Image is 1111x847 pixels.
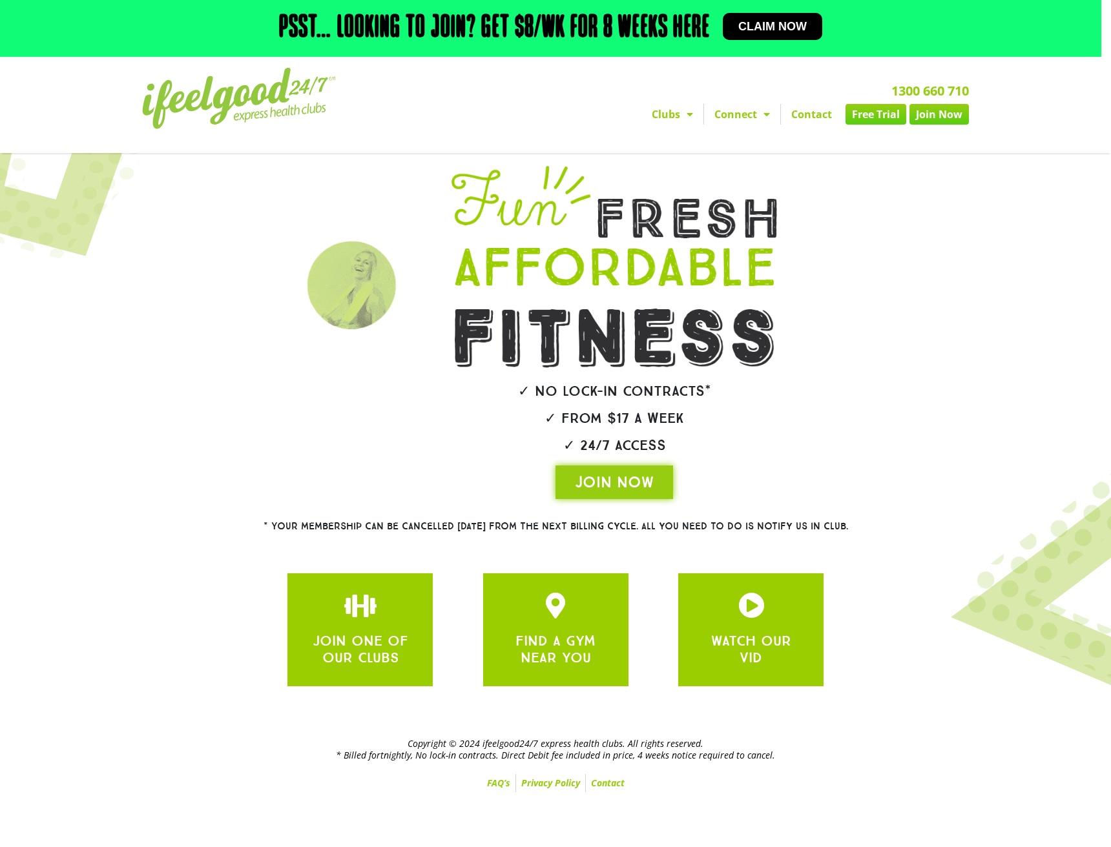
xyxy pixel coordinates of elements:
span: JOIN NOW [575,472,654,493]
a: WATCH OUR VID [711,632,791,666]
a: FAQ’s [482,774,515,792]
h2: ✓ 24/7 Access [415,438,814,453]
nav: Menu [142,774,969,792]
a: Contact [586,774,630,792]
a: Connect [704,104,780,125]
a: JOIN NOW [555,465,673,499]
h2: Psst… Looking to join? Get $8/wk for 8 weeks here [279,13,710,44]
a: FIND A GYM NEAR YOU [515,632,596,666]
nav: Menu [436,104,969,125]
a: Claim now [723,13,822,40]
a: JOIN ONE OF OUR CLUBS [348,593,373,618]
span: Claim now [738,21,807,32]
h2: Copyright © 2024 ifeelgood24/7 express health clubs. All rights reserved. * Billed fortnightly, N... [142,738,969,761]
a: 1300 660 710 [891,82,969,99]
a: Contact [781,104,842,125]
a: JOIN ONE OF OUR CLUBS [738,593,764,618]
h2: * Your membership can be cancelled [DATE] from the next billing cycle. All you need to do is noti... [216,522,895,531]
h2: ✓ No lock-in contracts* [415,384,814,398]
a: Join Now [909,104,969,125]
a: Clubs [641,104,703,125]
a: JOIN ONE OF OUR CLUBS [543,593,568,618]
a: JOIN ONE OF OUR CLUBS [313,632,408,666]
a: Privacy Policy [516,774,585,792]
h2: ✓ From $17 a week [415,411,814,425]
a: Free Trial [846,104,906,125]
